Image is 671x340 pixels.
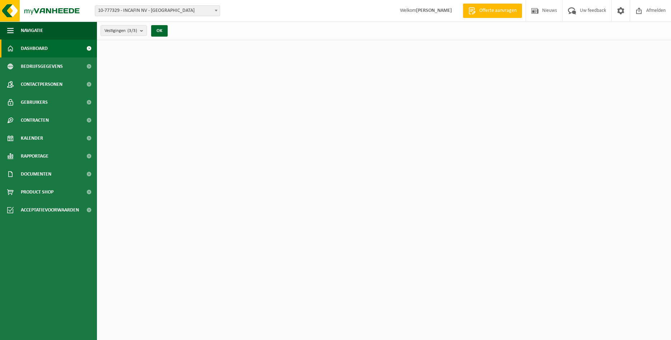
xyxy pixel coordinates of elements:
[104,25,137,36] span: Vestigingen
[21,147,48,165] span: Rapportage
[21,75,62,93] span: Contactpersonen
[95,6,220,16] span: 10-777329 - INCAFIN NV - KORTRIJK
[21,22,43,39] span: Navigatie
[477,7,518,14] span: Offerte aanvragen
[151,25,168,37] button: OK
[21,111,49,129] span: Contracten
[21,201,79,219] span: Acceptatievoorwaarden
[127,28,137,33] count: (3/3)
[95,5,220,16] span: 10-777329 - INCAFIN NV - KORTRIJK
[21,129,43,147] span: Kalender
[416,8,452,13] strong: [PERSON_NAME]
[101,25,147,36] button: Vestigingen(3/3)
[21,93,48,111] span: Gebruikers
[21,39,48,57] span: Dashboard
[463,4,522,18] a: Offerte aanvragen
[21,183,53,201] span: Product Shop
[21,57,63,75] span: Bedrijfsgegevens
[21,165,51,183] span: Documenten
